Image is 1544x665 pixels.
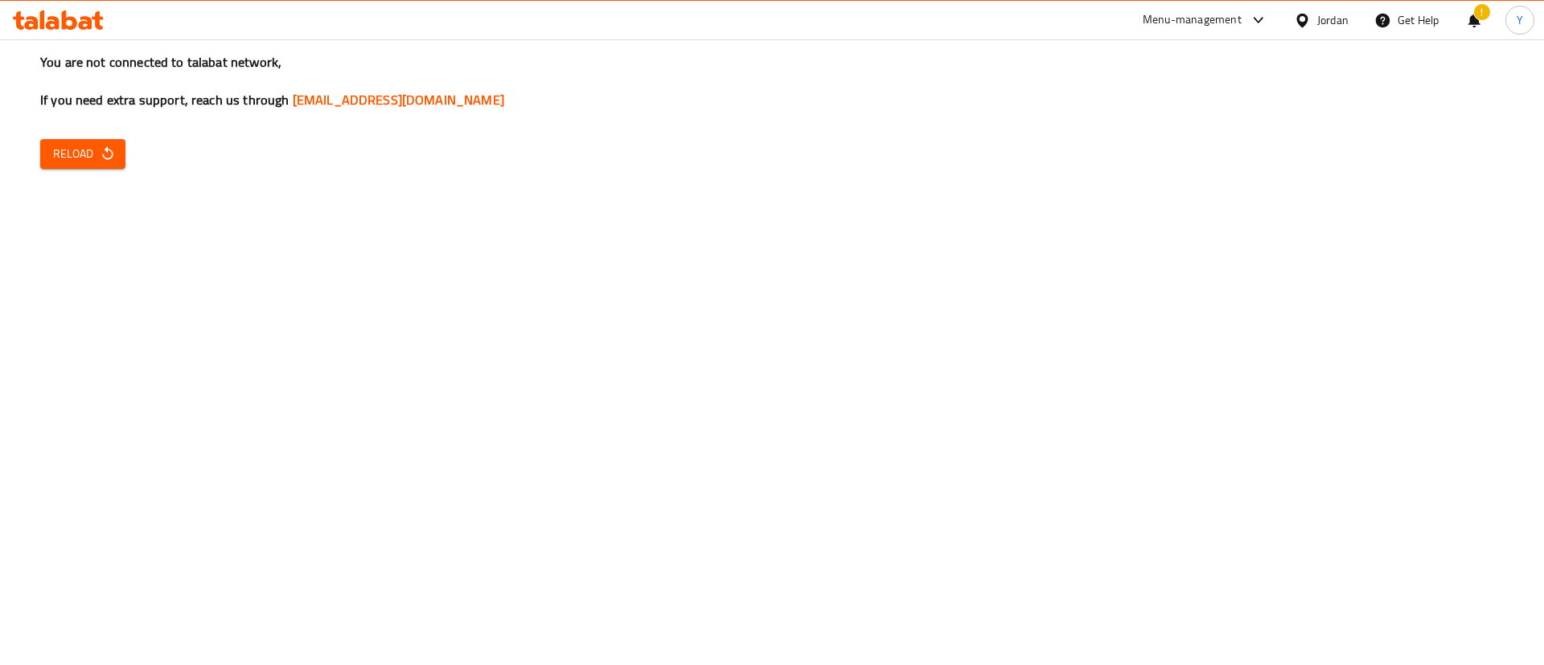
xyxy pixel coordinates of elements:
[40,139,125,169] button: Reload
[1143,10,1242,30] div: Menu-management
[1517,11,1523,29] span: Y
[293,88,504,112] a: [EMAIL_ADDRESS][DOMAIN_NAME]
[1317,11,1349,29] div: Jordan
[40,53,1504,109] h3: You are not connected to talabat network, If you need extra support, reach us through
[53,144,113,164] span: Reload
